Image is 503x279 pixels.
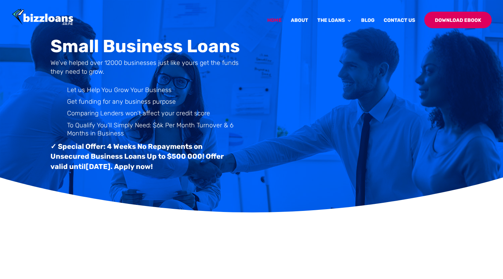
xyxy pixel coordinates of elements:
[86,162,110,171] span: [DATE]
[12,9,73,26] img: Bizzloans New Zealand
[317,18,352,35] a: The Loans
[384,18,415,35] a: Contact Us
[67,86,172,94] span: Let us Help You Grow Your Business
[50,141,241,175] h3: ✓ Special Offer: 4 Weeks No Repayments on Unsecured Business Loans Up to $500 000! Offer valid un...
[361,18,375,35] a: Blog
[291,18,308,35] a: About
[67,109,210,117] span: Comparing Lenders won’t affect your credit score
[67,98,176,105] span: Get funding for any business purpose
[50,37,241,59] h1: Small Business Loans
[267,18,282,35] a: Home
[424,12,492,28] a: Download Ebook
[67,121,233,137] span: To Qualify You'll Simply Need: $6k Per Month Turnover & 6 Months in Business
[50,59,241,80] h4: We’ve helped over 12000 businesses just like yours get the funds they need to grow.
